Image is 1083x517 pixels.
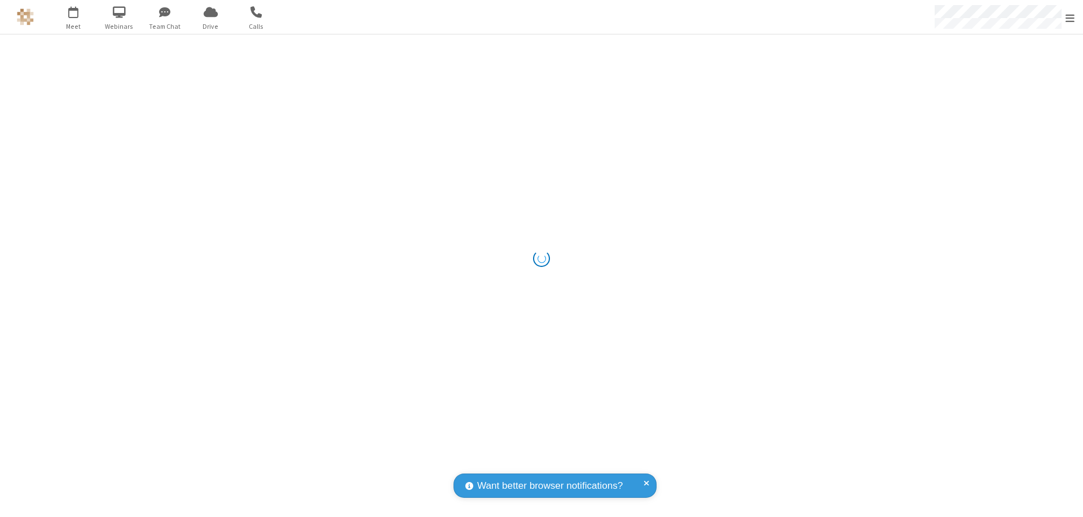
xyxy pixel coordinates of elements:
[98,21,140,32] span: Webinars
[144,21,186,32] span: Team Chat
[477,479,623,493] span: Want better browser notifications?
[190,21,232,32] span: Drive
[235,21,278,32] span: Calls
[17,8,34,25] img: QA Selenium DO NOT DELETE OR CHANGE
[52,21,95,32] span: Meet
